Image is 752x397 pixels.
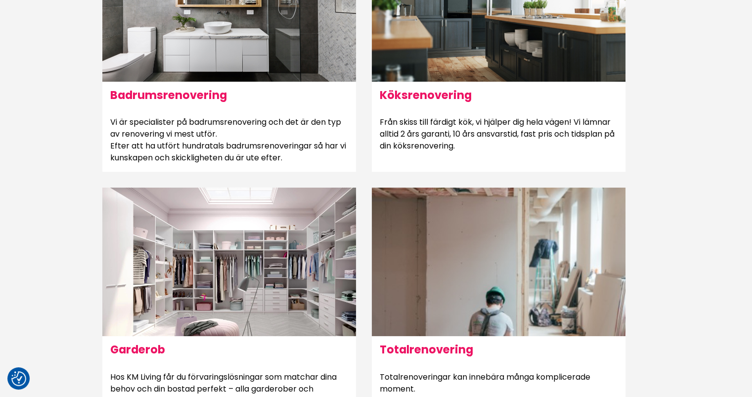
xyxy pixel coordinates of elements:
button: Samtyckesinställningar [11,371,26,386]
img: Revisit consent button [11,371,26,386]
h6: Totalrenovering [372,336,625,363]
h6: Köksrenovering [372,82,625,108]
p: Från skiss till färdigt kök, vi hjälper dig hela vägen! Vi lämnar alltid 2 års garanti, 10 års an... [372,108,625,160]
h6: Badrumsrenovering [102,82,356,108]
h6: Garderob [102,336,356,363]
p: Vi är specialister på badrumsrenovering och det är den typ av renovering vi mest utför. Efter att... [102,108,356,172]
